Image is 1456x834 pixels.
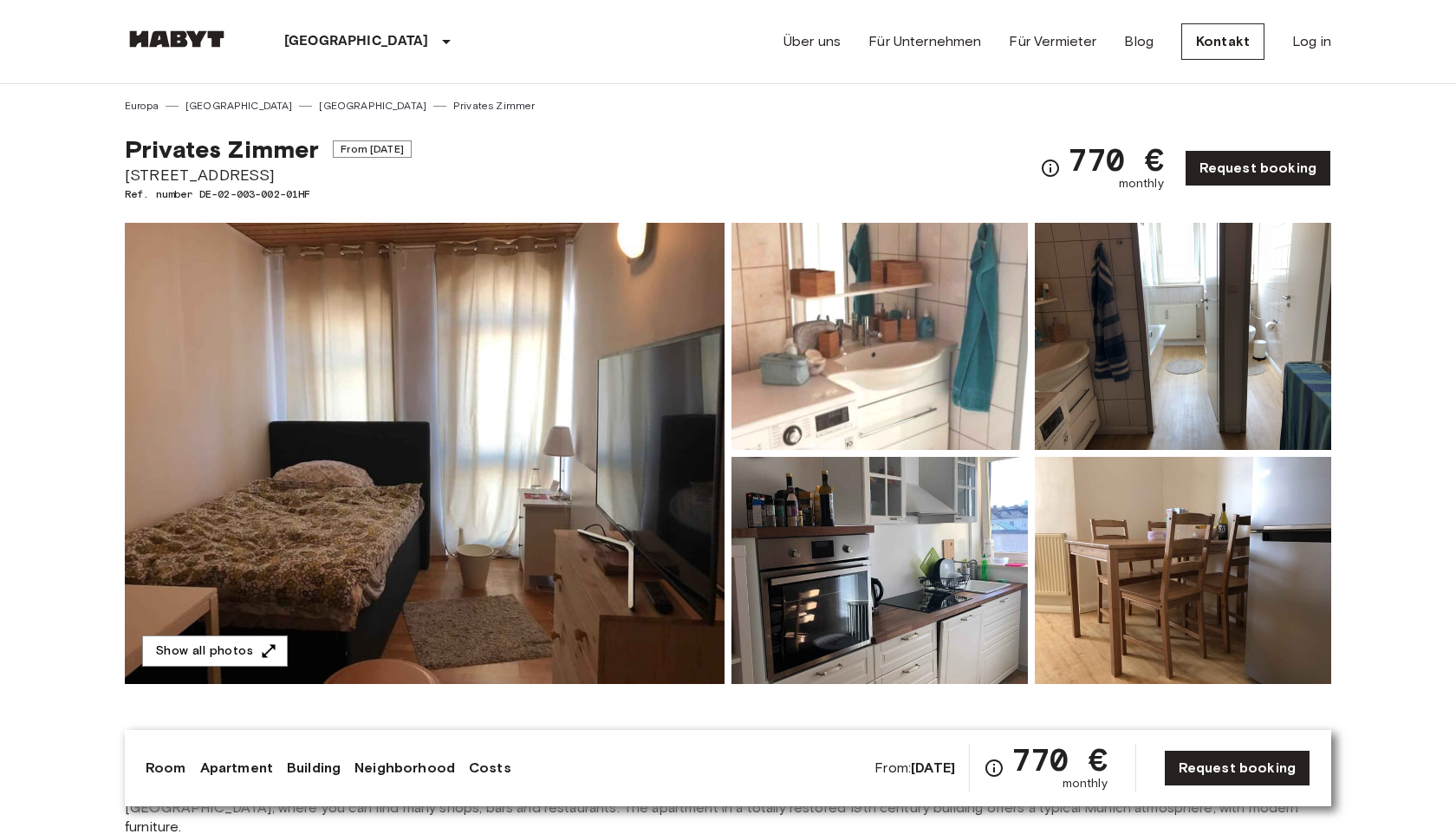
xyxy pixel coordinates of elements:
[125,134,319,164] span: Privates Zimmer
[1164,750,1310,786] a: Request booking
[1181,23,1264,60] a: Kontakt
[1035,457,1331,684] img: Picture of unit DE-02-003-002-01HF
[469,758,511,779] a: Costs
[185,98,293,114] a: [GEOGRAPHIC_DATA]
[125,164,412,186] span: [STREET_ADDRESS]
[333,140,412,158] span: From [DATE]
[1009,31,1096,52] a: Für Vermieter
[200,758,273,779] a: Apartment
[868,31,981,52] a: Für Unternehmen
[1292,31,1331,52] a: Log in
[874,759,955,778] span: From:
[125,30,229,48] img: Habyt
[125,223,725,684] img: Marketing picture of unit DE-02-003-002-01HF
[1119,175,1164,192] span: monthly
[731,457,1028,684] img: Picture of unit DE-02-003-002-01HF
[1040,158,1061,179] svg: Check cost overview for full price breakdown. Please note that discounts apply to new joiners onl...
[984,758,1004,779] svg: Check cost overview for full price breakdown. Please note that discounts apply to new joiners onl...
[1011,744,1108,775] span: 770 €
[284,31,429,52] p: [GEOGRAPHIC_DATA]
[146,758,186,779] a: Room
[319,98,426,114] a: [GEOGRAPHIC_DATA]
[1035,223,1331,450] img: Picture of unit DE-02-003-002-01HF
[125,186,412,202] span: Ref. number DE-02-003-002-01HF
[125,98,159,114] a: Europa
[911,759,955,776] b: [DATE]
[1063,775,1108,792] span: monthly
[1124,31,1154,52] a: Blog
[783,31,841,52] a: Über uns
[287,758,341,779] a: Building
[453,98,535,114] a: Privates Zimmer
[1068,144,1164,175] span: 770 €
[1185,150,1331,186] a: Request booking
[142,635,288,668] button: Show all photos
[354,758,455,779] a: Neighborhood
[731,223,1028,450] img: Picture of unit DE-02-003-002-01HF
[125,726,339,752] span: About the apartment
